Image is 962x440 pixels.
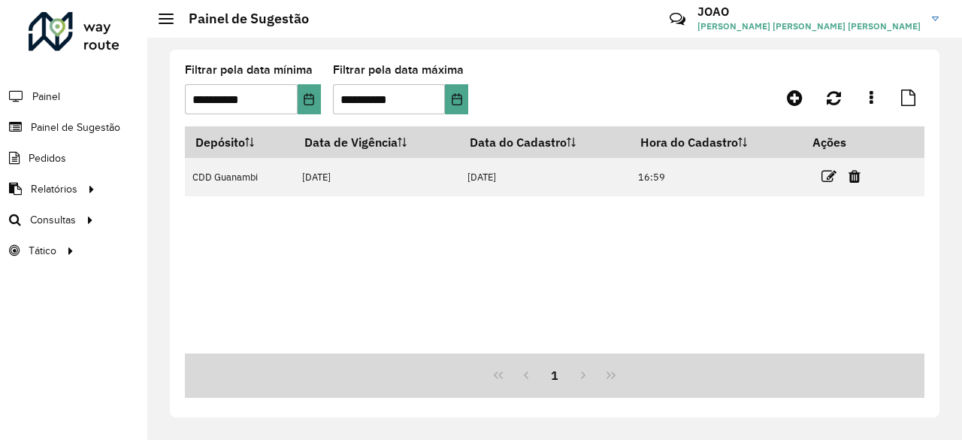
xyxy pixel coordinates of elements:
[298,84,321,114] button: Choose Date
[174,11,309,27] h2: Painel de Sugestão
[697,5,921,19] h3: JOAO
[333,61,464,79] label: Filtrar pela data máxima
[31,181,77,197] span: Relatórios
[294,126,459,158] th: Data de Vigência
[29,150,66,166] span: Pedidos
[631,126,803,158] th: Hora do Cadastro
[29,243,56,259] span: Tático
[32,89,60,105] span: Painel
[185,126,294,158] th: Depósito
[460,126,631,158] th: Data do Cadastro
[31,120,120,135] span: Painel de Sugestão
[821,166,836,187] a: Editar
[445,84,468,114] button: Choose Date
[697,20,921,33] span: [PERSON_NAME] [PERSON_NAME] [PERSON_NAME]
[30,212,76,228] span: Consultas
[460,158,631,196] td: [DATE]
[185,61,313,79] label: Filtrar pela data mínima
[802,126,892,158] th: Ações
[294,158,459,196] td: [DATE]
[661,3,694,35] a: Contato Rápido
[631,158,803,196] td: 16:59
[185,158,294,196] td: CDD Guanambi
[540,361,569,390] button: 1
[849,166,861,187] a: Excluir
